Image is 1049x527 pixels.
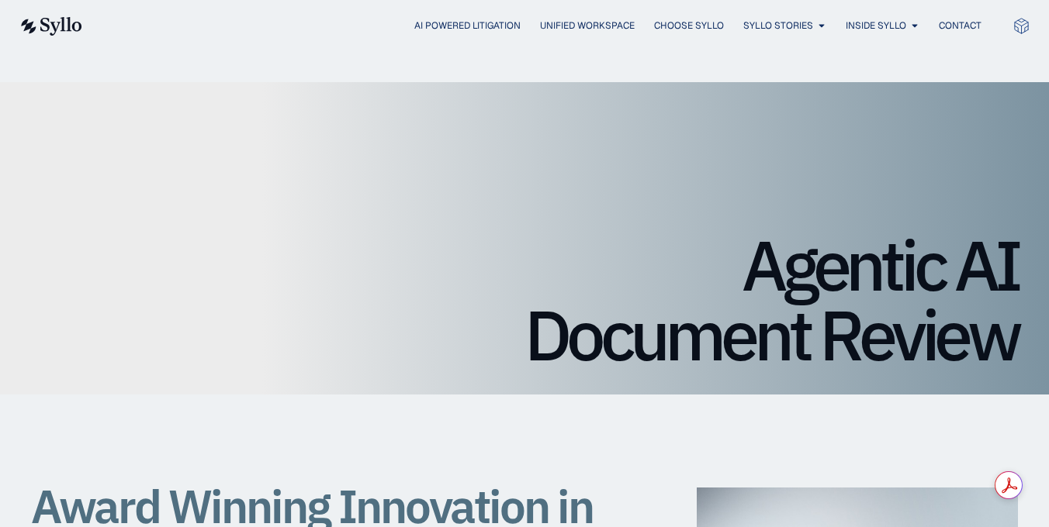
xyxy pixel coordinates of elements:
a: Choose Syllo [654,19,724,33]
nav: Menu [113,19,981,33]
h1: Agentic AI Document Review [31,230,1018,370]
img: syllo [19,17,82,36]
a: Inside Syllo [846,19,906,33]
div: Menu Toggle [113,19,981,33]
a: Contact [939,19,981,33]
a: Syllo Stories [743,19,813,33]
a: Unified Workspace [540,19,635,33]
a: AI Powered Litigation [414,19,521,33]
